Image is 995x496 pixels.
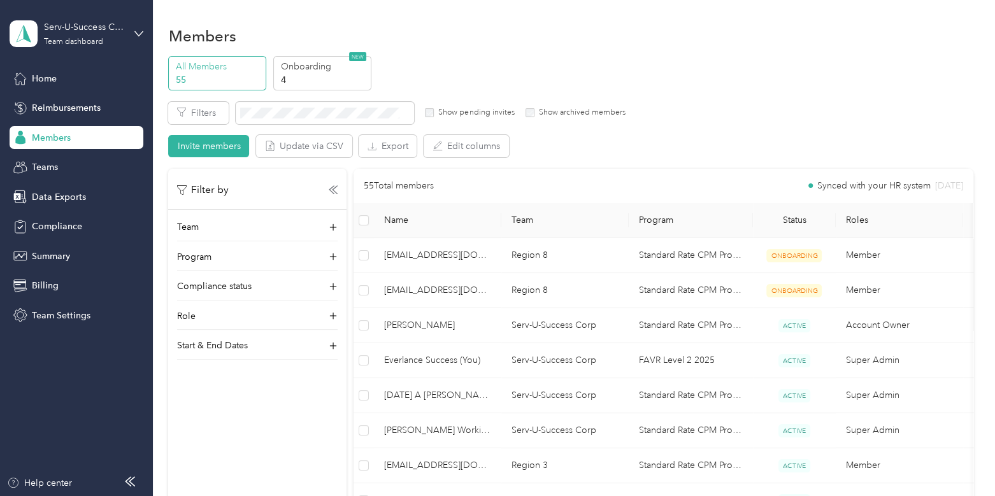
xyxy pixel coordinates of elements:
[501,203,629,238] th: Team
[384,458,491,472] span: [EMAIL_ADDRESS][DOMAIN_NAME]
[374,238,501,273] td: lsabo@serv-u-success.com
[778,319,810,332] span: ACTIVE
[177,309,196,323] p: Role
[501,308,629,343] td: Serv-U-Success Corp
[434,107,514,118] label: Show pending invites
[256,135,352,157] button: Update via CSV
[501,413,629,448] td: Serv-U-Success Corp
[778,354,810,367] span: ACTIVE
[44,38,103,46] div: Team dashboard
[349,52,366,61] span: NEW
[168,29,236,43] h1: Members
[501,378,629,413] td: Serv-U-Success Corp
[177,250,211,264] p: Program
[935,181,963,190] span: [DATE]
[374,308,501,343] td: Bonnie J Kaczmarski
[168,135,249,157] button: Invite members
[836,413,963,448] td: Super Admin
[384,423,491,437] span: [PERSON_NAME] Working
[629,273,753,308] td: Standard Rate CPM Program
[836,273,963,308] td: Member
[32,160,58,174] span: Teams
[836,448,963,483] td: Member
[501,273,629,308] td: Region 8
[778,459,810,472] span: ACTIVE
[629,448,753,483] td: Standard Rate CPM Program
[384,283,491,297] span: [EMAIL_ADDRESS][DOMAIN_NAME]
[778,389,810,402] span: ACTIVE
[177,182,229,198] p: Filter by
[280,60,367,73] p: Onboarding
[836,203,963,238] th: Roles
[384,318,491,332] span: [PERSON_NAME]
[753,203,836,238] th: Status
[176,73,262,87] p: 55
[629,238,753,273] td: Standard Rate CPM Program
[374,273,501,308] td: mfreifer@serv-u-success.com
[374,203,501,238] th: Name
[32,101,101,115] span: Reimbursements
[7,476,72,490] button: Help center
[836,343,963,378] td: Super Admin
[32,220,82,233] span: Compliance
[384,388,491,402] span: [DATE] A [PERSON_NAME]
[753,273,836,308] td: ONBOARDING
[501,343,629,378] td: Serv-U-Success Corp
[629,378,753,413] td: Standard Rate CPM Program
[384,353,491,367] span: Everlance Success (You)
[44,20,124,34] div: Serv-U-Success Corp
[836,238,963,273] td: Member
[359,135,417,157] button: Export
[629,203,753,238] th: Program
[501,448,629,483] td: Region 3
[629,343,753,378] td: FAVR Level 2 2025
[32,279,59,292] span: Billing
[32,250,70,263] span: Summary
[32,72,57,85] span: Home
[836,308,963,343] td: Account Owner
[374,378,501,413] td: Wednesday A LaMothe
[168,102,229,124] button: Filters
[374,413,501,448] td: Michelle J Working
[629,308,753,343] td: Standard Rate CPM Program
[778,424,810,437] span: ACTIVE
[32,309,90,322] span: Team Settings
[32,190,86,204] span: Data Exports
[501,238,629,273] td: Region 8
[534,107,626,118] label: Show archived members
[766,284,822,297] span: ONBOARDING
[177,220,199,234] p: Team
[384,215,491,225] span: Name
[924,425,995,496] iframe: Everlance-gr Chat Button Frame
[817,181,931,190] span: Synced with your HR system
[280,73,367,87] p: 4
[32,131,71,145] span: Members
[374,448,501,483] td: mashirey@serv-u-success.com
[374,343,501,378] td: Everlance Success (You)
[177,339,248,352] p: Start & End Dates
[766,249,822,262] span: ONBOARDING
[384,248,491,262] span: [EMAIL_ADDRESS][DOMAIN_NAME]
[753,238,836,273] td: ONBOARDING
[424,135,509,157] button: Edit columns
[364,179,434,193] p: 55 Total members
[176,60,262,73] p: All Members
[836,378,963,413] td: Super Admin
[177,280,252,293] p: Compliance status
[629,413,753,448] td: Standard Rate CPM Program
